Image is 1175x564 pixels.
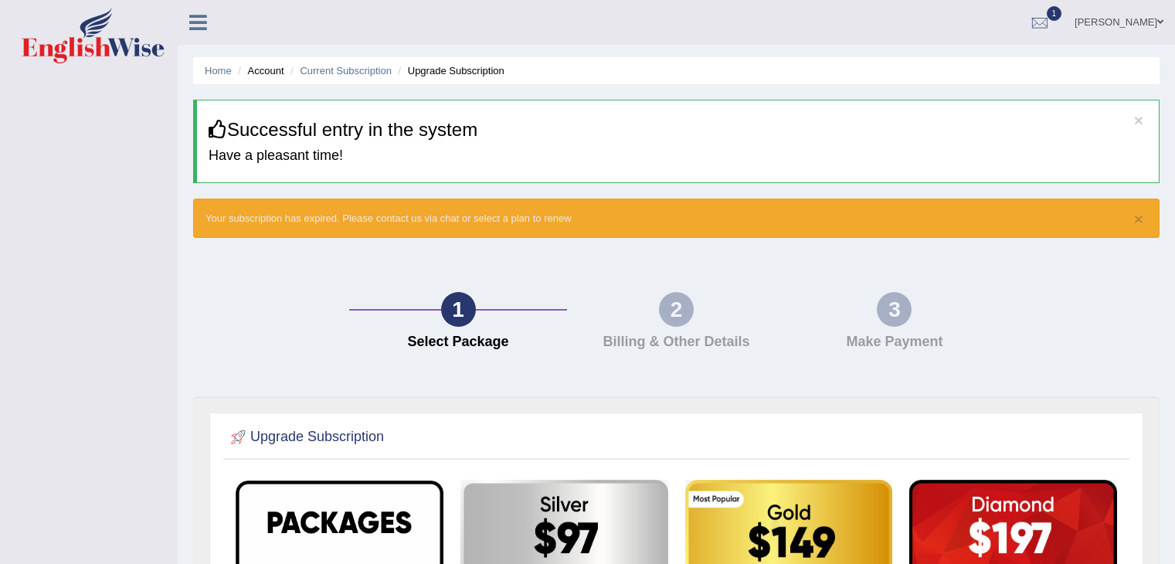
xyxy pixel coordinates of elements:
[234,63,284,78] li: Account
[300,65,392,76] a: Current Subscription
[1134,112,1143,128] button: ×
[227,426,384,449] h2: Upgrade Subscription
[395,63,504,78] li: Upgrade Subscription
[1047,6,1062,21] span: 1
[659,292,694,327] div: 2
[205,65,232,76] a: Home
[1134,211,1143,227] button: ×
[209,120,1147,140] h3: Successful entry in the system
[793,335,996,350] h4: Make Payment
[209,148,1147,164] h4: Have a pleasant time!
[357,335,559,350] h4: Select Package
[441,292,476,327] div: 1
[575,335,777,350] h4: Billing & Other Details
[193,199,1160,238] div: Your subscription has expired. Please contact us via chat or select a plan to renew
[877,292,912,327] div: 3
